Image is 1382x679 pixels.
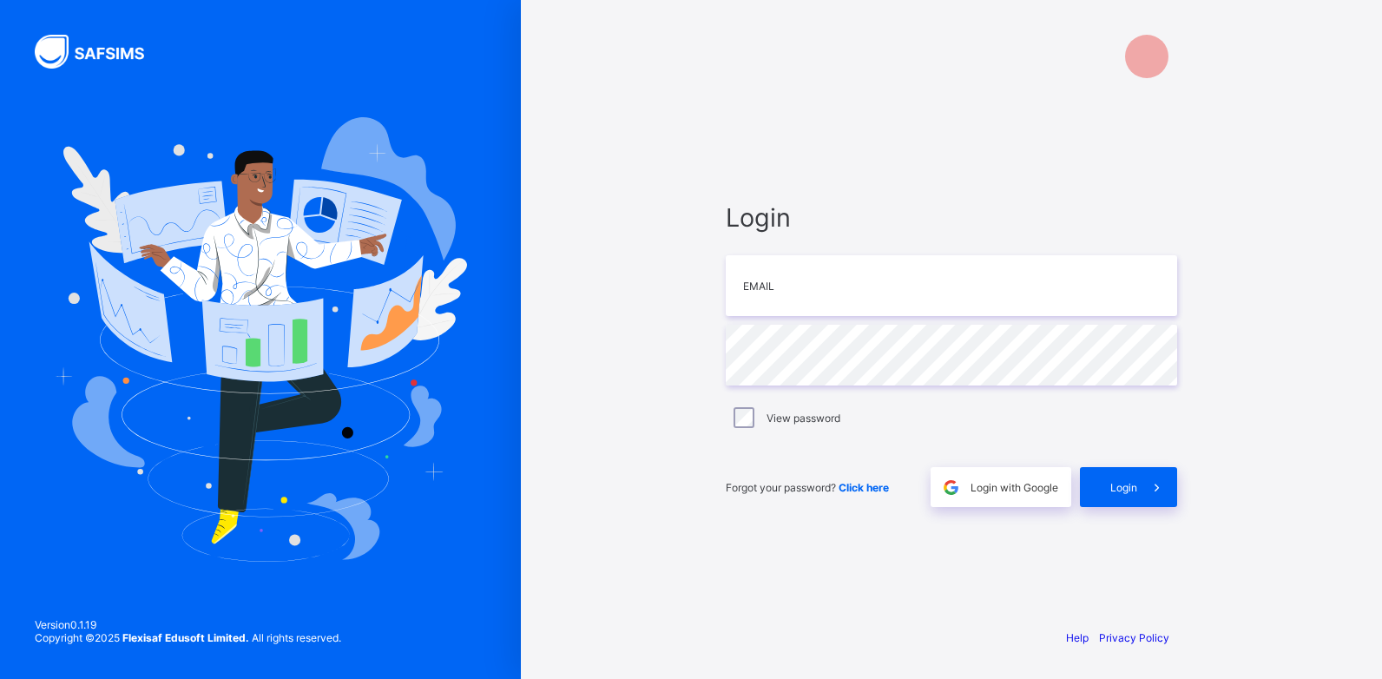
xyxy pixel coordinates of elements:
span: Forgot your password? [726,481,889,494]
label: View password [767,412,840,425]
span: Login [726,202,1177,233]
a: Click here [839,481,889,494]
strong: Flexisaf Edusoft Limited. [122,631,249,644]
img: Hero Image [54,117,467,562]
img: google.396cfc9801f0270233282035f929180a.svg [941,478,961,498]
span: Copyright © 2025 All rights reserved. [35,631,341,644]
a: Privacy Policy [1099,631,1169,644]
a: Help [1066,631,1089,644]
span: Login with Google [971,481,1058,494]
span: Version 0.1.19 [35,618,341,631]
span: Login [1110,481,1137,494]
img: SAFSIMS Logo [35,35,165,69]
